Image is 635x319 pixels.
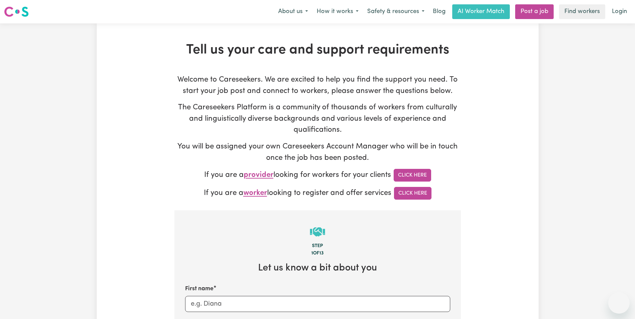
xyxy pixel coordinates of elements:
[608,292,630,314] iframe: Button to launch messaging window
[515,4,554,19] a: Post a job
[185,262,450,274] h2: Let us know a bit about you
[174,187,461,200] p: If you are a looking to register and offer services
[363,5,429,19] button: Safety & resources
[608,4,631,19] a: Login
[174,102,461,136] p: The Careseekers Platform is a community of thousands of workers from culturally and linguisticall...
[394,169,431,182] a: Click Here
[174,42,461,58] h1: Tell us your care and support requirements
[559,4,605,19] a: Find workers
[243,190,267,197] span: worker
[4,6,29,18] img: Careseekers logo
[452,4,510,19] a: AI Worker Match
[429,4,450,19] a: Blog
[4,4,29,19] a: Careseekers logo
[174,141,461,164] p: You will be assigned your own Careseekers Account Manager who will be in touch once the job has b...
[185,242,450,250] div: Step
[174,74,461,97] p: Welcome to Careseekers. We are excited to help you find the support you need. To start your job p...
[185,285,214,293] label: First name
[244,172,273,179] span: provider
[185,296,450,312] input: e.g. Diana
[394,187,431,200] a: Click Here
[185,250,450,257] div: 1 of 13
[174,169,461,182] p: If you are a looking for workers for your clients
[274,5,312,19] button: About us
[312,5,363,19] button: How it works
